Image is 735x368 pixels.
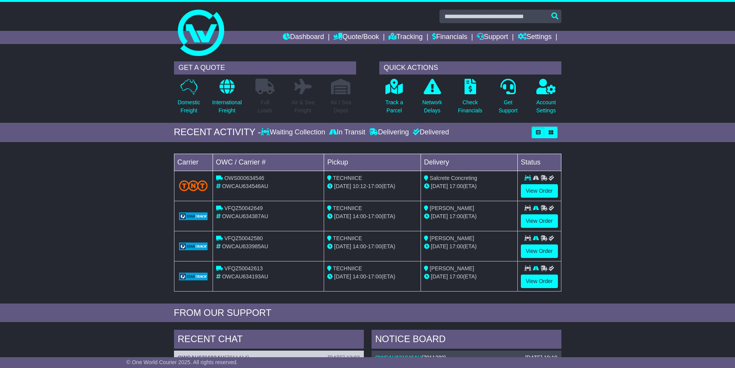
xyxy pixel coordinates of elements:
[431,183,448,189] span: [DATE]
[178,354,360,361] div: ( )
[328,354,360,361] div: [DATE] 13:03
[327,243,417,251] div: - (ETA)
[368,213,382,219] span: 17:00
[424,243,514,251] div: (ETA)
[222,213,268,219] span: OWCAU634387AU
[458,78,483,119] a: CheckFinancials
[368,183,382,189] span: 17:00
[333,205,362,211] span: TECHNIICE
[292,98,314,115] p: Air & Sea Freight
[334,273,351,280] span: [DATE]
[368,273,382,280] span: 17:00
[517,154,561,171] td: Status
[367,128,411,137] div: Delivering
[498,98,517,115] p: Get Support
[449,273,463,280] span: 17:00
[222,273,268,280] span: OWCAU634193AU
[375,354,422,361] a: OWCAU631046AU
[518,31,552,44] a: Settings
[430,175,477,181] span: Salcrete Concreting
[179,243,208,250] img: GetCarrierServiceLogo
[327,182,417,190] div: - (ETA)
[421,154,517,171] td: Delivery
[536,98,556,115] p: Account Settings
[372,330,561,351] div: NOTICE BOARD
[422,78,442,119] a: NetworkDelays
[389,31,422,44] a: Tracking
[521,214,558,228] a: View Order
[368,243,382,249] span: 17:00
[224,235,263,241] span: VFQZ50042580
[331,98,351,115] p: Air / Sea Depot
[174,61,356,75] div: GET A QUOTE
[449,183,463,189] span: 17:00
[174,307,561,319] div: FROM OUR SUPPORT
[353,183,366,189] span: 10:12
[424,273,514,281] div: (ETA)
[127,359,238,365] span: © One World Courier 2025. All rights reserved.
[422,98,442,115] p: Network Delays
[477,31,508,44] a: Support
[333,31,379,44] a: Quote/Book
[177,78,200,119] a: DomesticFreight
[226,354,248,361] span: 7911414
[521,184,558,198] a: View Order
[431,213,448,219] span: [DATE]
[179,273,208,280] img: GetCarrierServiceLogo
[334,213,351,219] span: [DATE]
[179,180,208,191] img: TNT_Domestic.png
[498,78,518,119] a: GetSupport
[222,243,268,249] span: OWCAU633985AU
[333,235,362,241] span: TECHNIICE
[521,275,558,288] a: View Order
[334,243,351,249] span: [DATE]
[430,205,474,211] span: [PERSON_NAME]
[174,330,364,351] div: RECENT CHAT
[423,354,444,361] span: 7911280
[178,354,225,361] a: OWCAU631602AU
[224,175,264,181] span: OWS000634546
[521,244,558,258] a: View Order
[222,183,268,189] span: OWCAU634546AU
[327,212,417,220] div: - (ETA)
[411,128,449,137] div: Delivered
[213,154,324,171] td: OWC / Carrier #
[283,31,324,44] a: Dashboard
[212,98,242,115] p: International Freight
[375,354,558,361] div: ( )
[385,78,404,119] a: Track aParcel
[525,354,557,361] div: [DATE] 19:19
[536,78,556,119] a: AccountSettings
[353,243,366,249] span: 14:00
[353,273,366,280] span: 14:00
[379,61,561,75] div: QUICK ACTIONS
[458,98,482,115] p: Check Financials
[333,265,362,271] span: TECHNIICE
[385,98,403,115] p: Track a Parcel
[174,154,213,171] td: Carrier
[431,273,448,280] span: [DATE]
[179,212,208,220] img: GetCarrierServiceLogo
[424,182,514,190] div: (ETA)
[449,243,463,249] span: 17:00
[174,127,261,138] div: RECENT ACTIVITY -
[177,98,200,115] p: Domestic Freight
[327,273,417,281] div: - (ETA)
[432,31,467,44] a: Financials
[261,128,327,137] div: Waiting Collection
[334,183,351,189] span: [DATE]
[327,128,367,137] div: In Transit
[424,212,514,220] div: (ETA)
[449,213,463,219] span: 17:00
[430,235,474,241] span: [PERSON_NAME]
[224,205,263,211] span: VFQZ50042649
[224,265,263,271] span: VFQZ50042613
[333,175,362,181] span: TECHNIICE
[431,243,448,249] span: [DATE]
[255,98,275,115] p: Full Loads
[324,154,421,171] td: Pickup
[353,213,366,219] span: 14:00
[212,78,242,119] a: InternationalFreight
[430,265,474,271] span: [PERSON_NAME]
